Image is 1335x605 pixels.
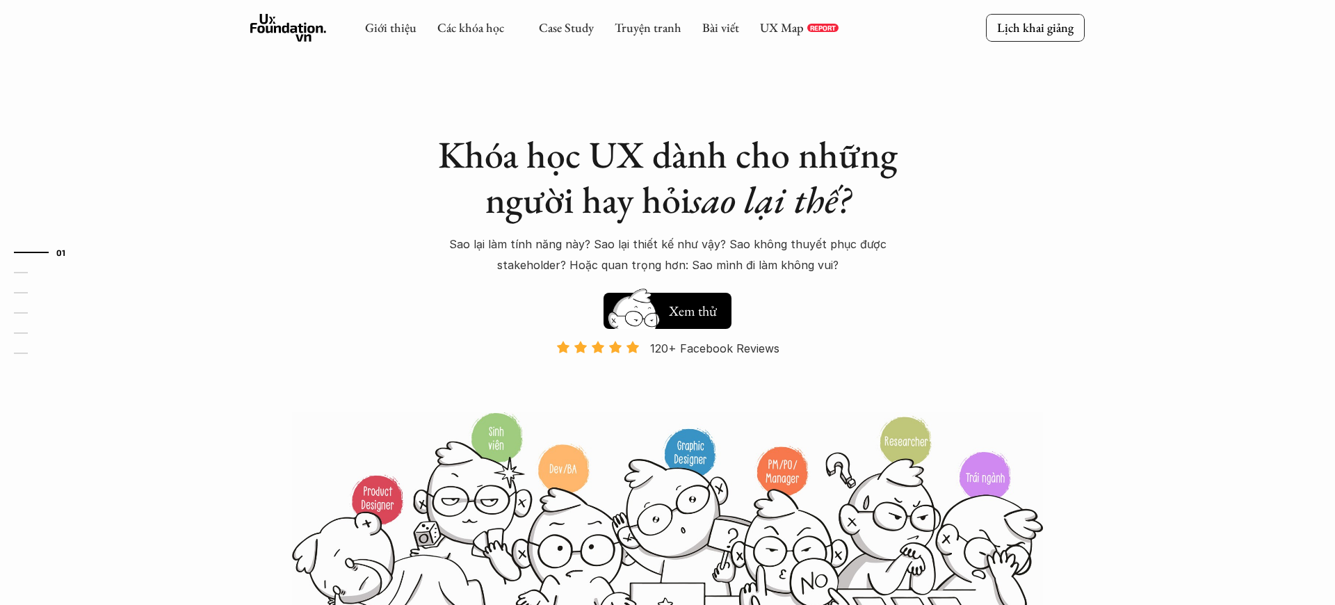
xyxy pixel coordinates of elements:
[365,19,416,35] a: Giới thiệu
[997,19,1074,35] p: Lịch khai giảng
[539,19,594,35] a: Case Study
[431,234,904,276] p: Sao lại làm tính năng này? Sao lại thiết kế như vậy? Sao không thuyết phục được stakeholder? Hoặc...
[986,14,1085,41] a: Lịch khai giảng
[690,175,850,224] em: sao lại thế?
[650,338,779,359] p: 120+ Facebook Reviews
[604,286,731,329] a: Xem thử
[702,19,739,35] a: Bài viết
[56,247,66,257] strong: 01
[807,24,839,32] a: REPORT
[810,24,836,32] p: REPORT
[14,244,80,261] a: 01
[437,19,504,35] a: Các khóa học
[424,132,911,223] h1: Khóa học UX dành cho những người hay hỏi
[544,340,791,410] a: 120+ Facebook Reviews
[615,19,681,35] a: Truyện tranh
[760,19,804,35] a: UX Map
[669,301,717,321] h5: Xem thử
